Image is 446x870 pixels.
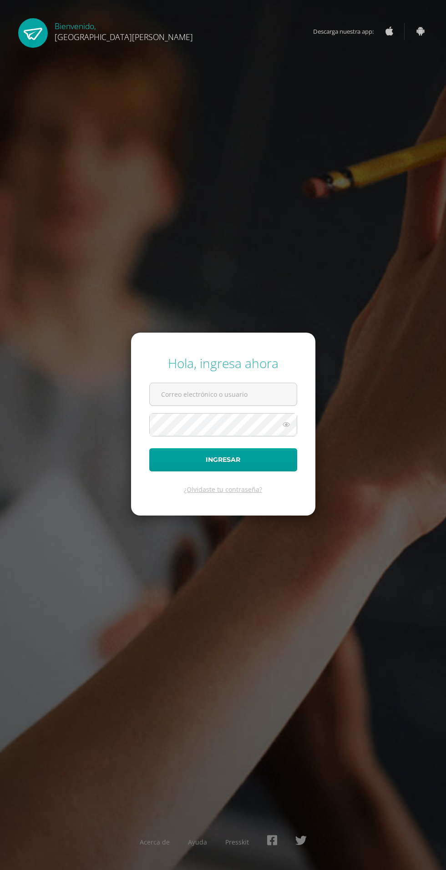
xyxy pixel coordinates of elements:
[184,485,262,494] a: ¿Olvidaste tu contraseña?
[188,838,207,846] a: Ayuda
[150,383,297,405] input: Correo electrónico o usuario
[55,18,193,42] div: Bienvenido,
[140,838,170,846] a: Acerca de
[149,448,297,471] button: Ingresar
[55,31,193,42] span: [GEOGRAPHIC_DATA][PERSON_NAME]
[313,23,383,40] span: Descarga nuestra app:
[225,838,249,846] a: Presskit
[149,354,297,372] div: Hola, ingresa ahora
